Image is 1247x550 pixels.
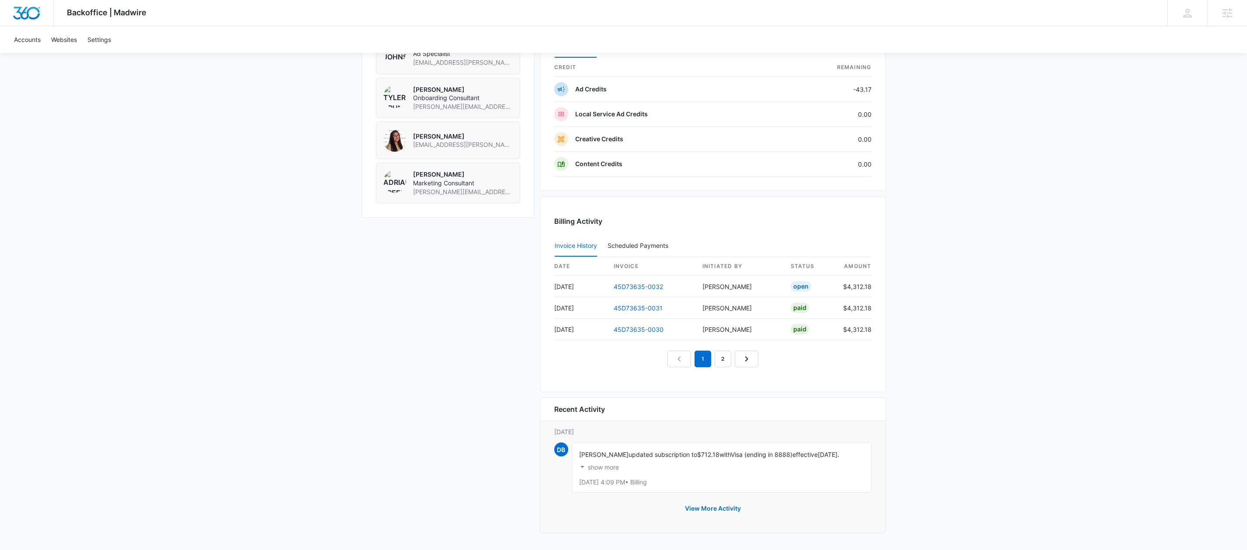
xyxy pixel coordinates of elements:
[554,442,568,456] span: DB
[719,451,731,458] span: with
[676,498,750,519] button: View More Activity
[695,319,784,340] td: [PERSON_NAME]
[413,94,513,102] span: Onboarding Consultant
[695,257,784,276] th: Initiated By
[731,451,792,458] span: Visa (ending in 8888)
[608,243,672,249] div: Scheduled Payments
[579,459,619,476] button: show more
[575,85,607,94] p: Ad Credits
[413,58,513,67] span: [EMAIL_ADDRESS][PERSON_NAME][DOMAIN_NAME]
[779,127,872,152] td: 0.00
[735,351,758,367] a: Next Page
[46,26,82,53] a: Websites
[667,351,758,367] nav: Pagination
[791,303,809,313] div: Paid
[579,479,864,485] p: [DATE] 4:09 PM • Billing
[779,77,872,102] td: -43.17
[607,257,695,276] th: invoice
[67,8,146,17] span: Backoffice | Madwire
[413,179,513,188] span: Marketing Consultant
[579,451,629,458] span: [PERSON_NAME]
[9,26,46,53] a: Accounts
[791,281,811,292] div: Open
[697,451,719,458] span: $712.18
[554,257,607,276] th: date
[554,427,872,436] p: [DATE]
[413,49,513,58] span: Ad Specialist
[695,297,784,319] td: [PERSON_NAME]
[818,451,839,458] span: [DATE].
[555,236,597,257] button: Invoice History
[779,102,872,127] td: 0.00
[554,297,607,319] td: [DATE]
[715,351,731,367] a: Page 2
[383,129,406,152] img: Audriana Talamantes
[836,276,872,297] td: $4,312.18
[779,58,872,77] th: Remaining
[784,257,836,276] th: status
[413,140,513,149] span: [EMAIL_ADDRESS][PERSON_NAME][DOMAIN_NAME]
[792,451,818,458] span: effective
[588,464,619,470] p: show more
[554,404,605,414] h6: Recent Activity
[413,170,513,179] p: [PERSON_NAME]
[554,58,779,77] th: credit
[836,319,872,340] td: $4,312.18
[575,110,648,118] p: Local Service Ad Credits
[554,276,607,297] td: [DATE]
[614,304,663,312] a: 45D73635-0031
[383,170,406,193] img: Adriann Freeman
[791,324,809,334] div: Paid
[629,451,697,458] span: updated subscription to
[836,257,872,276] th: amount
[554,319,607,340] td: [DATE]
[82,26,116,53] a: Settings
[413,85,513,94] p: [PERSON_NAME]
[575,135,623,143] p: Creative Credits
[695,351,711,367] em: 1
[554,216,872,226] h3: Billing Activity
[614,326,663,333] a: 45D73635-0030
[614,283,663,290] a: 45D73635-0032
[575,160,622,168] p: Content Credits
[779,152,872,177] td: 0.00
[383,85,406,108] img: Tyler Brungardt
[413,188,513,196] span: [PERSON_NAME][EMAIL_ADDRESS][PERSON_NAME][DOMAIN_NAME]
[413,102,513,111] span: [PERSON_NAME][EMAIL_ADDRESS][PERSON_NAME][DOMAIN_NAME]
[695,276,784,297] td: [PERSON_NAME]
[836,297,872,319] td: $4,312.18
[413,132,513,141] p: [PERSON_NAME]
